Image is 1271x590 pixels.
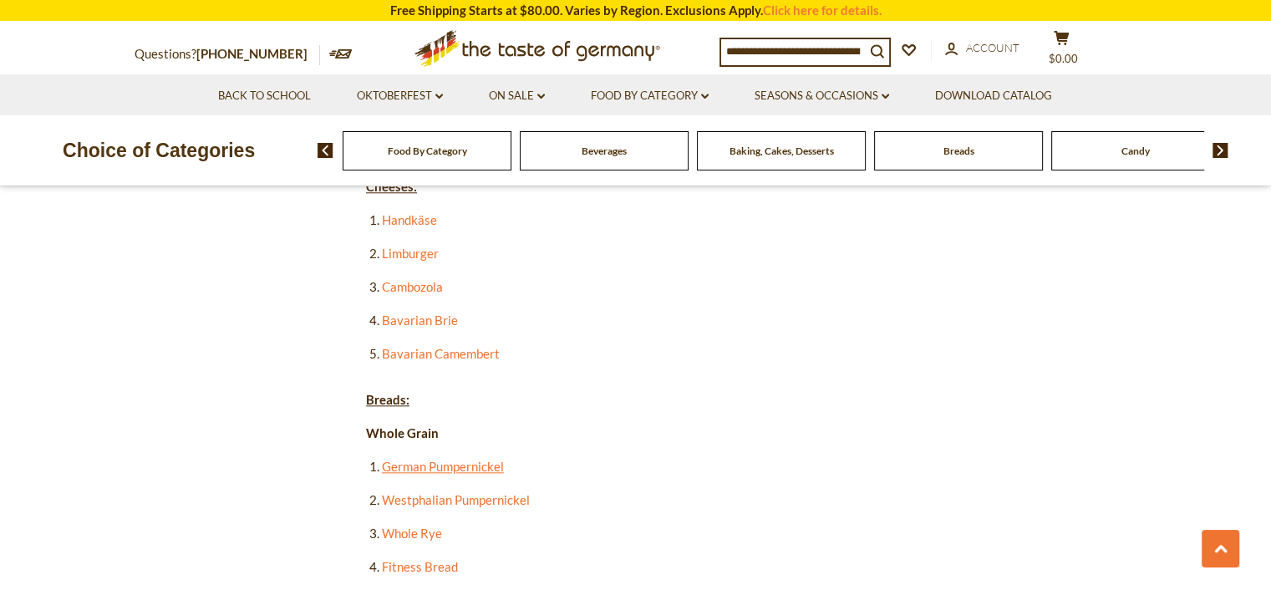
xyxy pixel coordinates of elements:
[382,212,437,227] a: Handkäse
[755,87,889,105] a: Seasons & Occasions
[1213,143,1228,158] img: next arrow
[366,392,409,407] strong: Breads:
[966,41,1019,54] span: Account
[945,39,1019,58] a: Account
[730,145,834,157] a: Baking, Cakes, Desserts
[366,179,417,194] strong: Cheeses:
[357,87,443,105] a: Oktoberfest
[382,279,443,294] a: Cambozola
[135,43,320,65] p: Questions?
[382,346,500,361] a: Bavarian Camembert
[382,313,458,328] a: Bavarian Brie
[591,87,709,105] a: Food By Category
[388,145,467,157] a: Food By Category
[582,145,627,157] a: Beverages
[489,87,545,105] a: On Sale
[218,87,311,105] a: Back to School
[1037,30,1087,72] button: $0.00
[1121,145,1150,157] a: Candy
[382,246,439,261] a: Limburger
[935,87,1052,105] a: Download Catalog
[943,145,974,157] a: Breads
[366,425,439,440] strong: Whole Grain
[763,3,882,18] a: Click here for details.
[382,492,530,507] a: Westphalian Pumpernickel
[1049,52,1078,65] span: $0.00
[382,526,442,541] a: Whole Rye
[318,143,333,158] img: previous arrow
[382,559,458,574] a: Fitness Bread
[382,459,504,474] a: German Pumpernickel
[196,46,308,61] a: [PHONE_NUMBER]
